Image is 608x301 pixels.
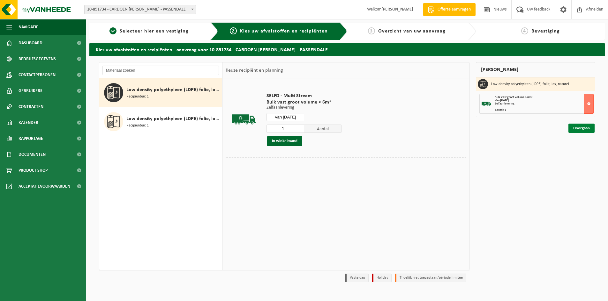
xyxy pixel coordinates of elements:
div: Keuze recipiënt en planning [222,62,286,78]
span: Kies uw afvalstoffen en recipiënten [240,29,328,34]
span: Rapportage [19,131,43,147]
span: Contactpersonen [19,67,56,83]
strong: Van [DATE] [495,99,509,102]
a: Offerte aanvragen [423,3,476,16]
input: Selecteer datum [266,113,304,121]
li: Vaste dag [345,274,369,282]
li: Tijdelijk niet toegestaan/période limitée [395,274,466,282]
span: Overzicht van uw aanvraag [378,29,446,34]
li: Holiday [372,274,392,282]
span: Acceptatievoorwaarden [19,178,70,194]
button: Low density polyethyleen (LDPE) folie, los, naturel/gekleurd (80/20) Recipiënten: 1 [99,107,222,136]
span: Low density polyethyleen (LDPE) folie, los, naturel/gekleurd (80/20) [126,115,220,123]
button: In winkelmand [267,136,302,146]
h2: Kies uw afvalstoffen en recipiënten - aanvraag voor 10-851734 - CARDOEN [PERSON_NAME] - PASSENDALE [89,43,605,55]
span: Documenten [19,147,46,162]
button: Low density polyethyleen (LDPE) folie, los, naturel Recipiënten: 1 [99,78,222,107]
span: 2 [230,27,237,34]
strong: [PERSON_NAME] [381,7,413,12]
span: Navigatie [19,19,38,35]
span: Recipiënten: 1 [126,94,149,100]
div: [PERSON_NAME] [476,62,595,77]
a: 1Selecteer hier een vestiging [93,27,206,35]
span: Bulk vast groot volume > 6m³ [266,99,342,105]
span: Recipiënten: 1 [126,123,149,129]
span: Contracten [19,99,43,115]
h3: Low density polyethyleen (LDPE) folie, los, naturel [491,79,569,89]
a: Doorgaan [568,124,595,133]
div: Zelfaanlevering [495,102,593,105]
span: Selecteer hier een vestiging [120,29,189,34]
span: Gebruikers [19,83,42,99]
input: Materiaal zoeken [102,66,219,75]
span: 10-851734 - CARDOEN VERMEULEN SIEN - PASSENDALE [84,5,196,14]
span: Low density polyethyleen (LDPE) folie, los, naturel [126,86,220,94]
p: Zelfaanlevering [266,105,342,110]
span: Bedrijfsgegevens [19,51,56,67]
span: Bevestiging [531,29,560,34]
span: 3 [368,27,375,34]
span: 1 [109,27,116,34]
span: 10-851734 - CARDOEN VERMEULEN SIEN - PASSENDALE [85,5,196,14]
span: Dashboard [19,35,42,51]
span: 4 [521,27,528,34]
span: Offerte aanvragen [436,6,472,13]
span: Aantal [304,125,342,133]
span: Bulk vast groot volume > 6m³ [495,96,532,99]
div: Aantal: 1 [495,109,593,112]
span: Kalender [19,115,38,131]
span: Product Shop [19,162,48,178]
span: SELFD - Multi Stream [266,93,342,99]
